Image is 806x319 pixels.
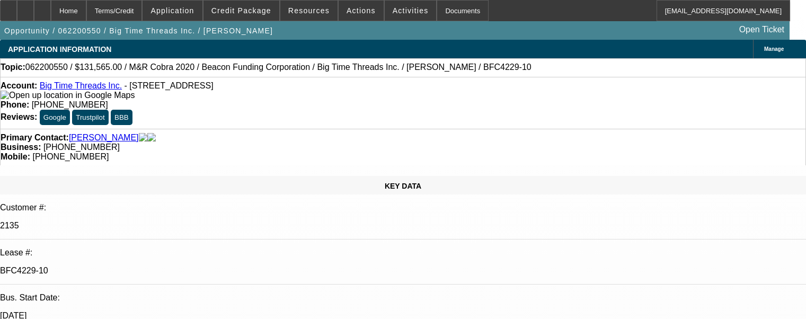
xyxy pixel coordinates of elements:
[1,63,25,72] strong: Topic:
[32,100,108,109] span: [PHONE_NUMBER]
[43,143,120,152] span: [PHONE_NUMBER]
[40,81,122,90] a: Big Time Threads Inc.
[764,46,784,52] span: Manage
[125,81,214,90] span: - [STREET_ADDRESS]
[1,91,135,100] img: Open up location in Google Maps
[139,133,147,143] img: facebook-icon.png
[385,182,421,190] span: KEY DATA
[8,45,111,54] span: APPLICATION INFORMATION
[1,152,30,161] strong: Mobile:
[25,63,532,72] span: 062200550 / $131,565.00 / M&R Cobra 2020 / Beacon Funding Corporation / Big Time Threads Inc. / [...
[347,6,376,15] span: Actions
[1,133,69,143] strong: Primary Contact:
[385,1,437,21] button: Activities
[1,112,37,121] strong: Reviews:
[72,110,108,125] button: Trustpilot
[393,6,429,15] span: Activities
[735,21,789,39] a: Open Ticket
[4,26,273,35] span: Opportunity / 062200550 / Big Time Threads Inc. / [PERSON_NAME]
[203,1,279,21] button: Credit Package
[111,110,132,125] button: BBB
[1,100,29,109] strong: Phone:
[211,6,271,15] span: Credit Package
[69,133,139,143] a: [PERSON_NAME]
[288,6,330,15] span: Resources
[40,110,70,125] button: Google
[1,91,135,100] a: View Google Maps
[1,81,37,90] strong: Account:
[147,133,156,143] img: linkedin-icon.png
[143,1,202,21] button: Application
[150,6,194,15] span: Application
[339,1,384,21] button: Actions
[32,152,109,161] span: [PHONE_NUMBER]
[1,143,41,152] strong: Business:
[280,1,338,21] button: Resources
